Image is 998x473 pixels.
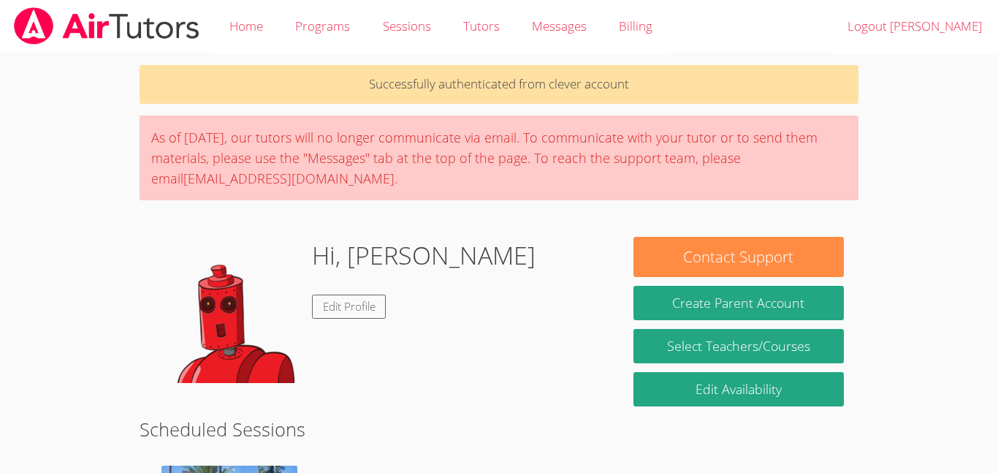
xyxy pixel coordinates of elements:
[140,65,858,104] p: Successfully authenticated from clever account
[12,7,201,45] img: airtutors_banner-c4298cdbf04f3fff15de1276eac7730deb9818008684d7c2e4769d2f7ddbe033.png
[633,329,844,363] a: Select Teachers/Courses
[633,286,844,320] button: Create Parent Account
[633,237,844,277] button: Contact Support
[312,295,386,319] a: Edit Profile
[154,237,300,383] img: default.png
[140,116,858,200] div: As of [DATE], our tutors will no longer communicate via email. To communicate with your tutor or ...
[633,372,844,406] a: Edit Availability
[532,18,587,34] span: Messages
[140,415,858,443] h2: Scheduled Sessions
[312,237,536,274] h1: Hi, [PERSON_NAME]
